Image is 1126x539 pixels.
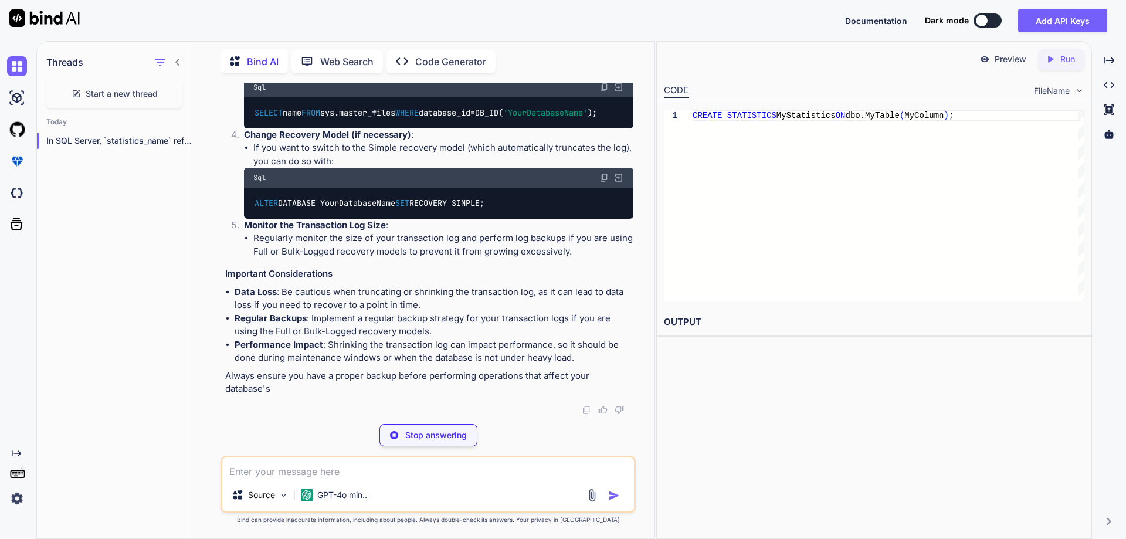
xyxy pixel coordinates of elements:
[253,141,633,168] li: If you want to switch to the Simple recovery model (which automatically truncates the log), you c...
[235,313,307,324] strong: Regular Backups
[7,56,27,76] img: chat
[9,9,80,27] img: Bind AI
[664,110,677,121] div: 1
[86,88,158,100] span: Start a new thread
[253,83,266,92] span: Sql
[900,111,904,120] span: (
[395,107,419,118] span: WHERE
[244,219,633,232] p: :
[46,55,83,69] h1: Threads
[221,516,636,524] p: Bind can provide inaccurate information, including about people. Always double-check its answers....
[46,135,192,147] p: In SQL Server, `statistics_name` refers ...
[1018,9,1107,32] button: Add API Keys
[1034,85,1070,97] span: FileName
[235,338,633,365] li: : Shrinking the transaction log can impact performance, so it should be done during maintenance w...
[244,128,633,142] p: :
[7,489,27,509] img: settings
[979,54,990,65] img: preview
[599,83,609,92] img: copy
[244,219,386,230] strong: Monitor the Transaction Log Size
[255,198,278,208] span: ALTER
[608,490,620,501] img: icon
[253,197,485,209] code: DATABASE YourDatabaseName RECOVERY SIMPLE;
[470,107,475,118] span: =
[693,111,722,120] span: CREATE
[405,429,467,441] p: Stop answering
[253,232,633,258] li: Regularly monitor the size of your transaction log and perform log backups if you are using Full ...
[235,339,323,350] strong: Performance Impact
[904,111,944,120] span: MyColumn
[7,88,27,108] img: ai-studio
[235,312,633,338] li: : Implement a regular backup strategy for your transaction logs if you are using the Full or Bulk...
[253,107,598,119] code: name sys.master_files database_id DB_ID( );
[253,173,266,182] span: Sql
[317,489,367,501] p: GPT-4o min..
[301,489,313,501] img: GPT-4o mini
[995,53,1026,65] p: Preview
[255,107,283,118] span: SELECT
[615,405,624,415] img: dislike
[301,107,320,118] span: FROM
[279,490,289,500] img: Pick Models
[585,489,599,502] img: attachment
[247,55,279,69] p: Bind AI
[1060,53,1075,65] p: Run
[776,111,835,120] span: MyStatistics
[944,111,948,120] span: )
[235,286,633,312] li: : Be cautious when truncating or shrinking the transaction log, as it can lead to data loss if yo...
[582,405,591,415] img: copy
[37,117,192,127] h2: Today
[503,107,588,118] span: 'YourDatabaseName'
[835,111,845,120] span: ON
[248,489,275,501] p: Source
[415,55,486,69] p: Code Generator
[7,120,27,140] img: githubLight
[664,84,689,98] div: CODE
[657,309,1091,336] h2: OUTPUT
[598,405,608,415] img: like
[949,111,954,120] span: ;
[320,55,374,69] p: Web Search
[7,151,27,171] img: premium
[1074,86,1084,96] img: chevron down
[244,129,411,140] strong: Change Recovery Model (if necessary)
[235,286,277,297] strong: Data Loss
[613,172,624,183] img: Open in Browser
[225,267,633,281] h3: Important Considerations
[845,15,907,27] button: Documentation
[613,82,624,93] img: Open in Browser
[599,173,609,182] img: copy
[225,369,633,396] p: Always ensure you have a proper backup before performing operations that affect your database's
[845,111,899,120] span: dbo.MyTable
[925,15,969,26] span: Dark mode
[845,16,907,26] span: Documentation
[727,111,776,120] span: STATISTICS
[7,183,27,203] img: darkCloudIdeIcon
[395,198,409,208] span: SET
